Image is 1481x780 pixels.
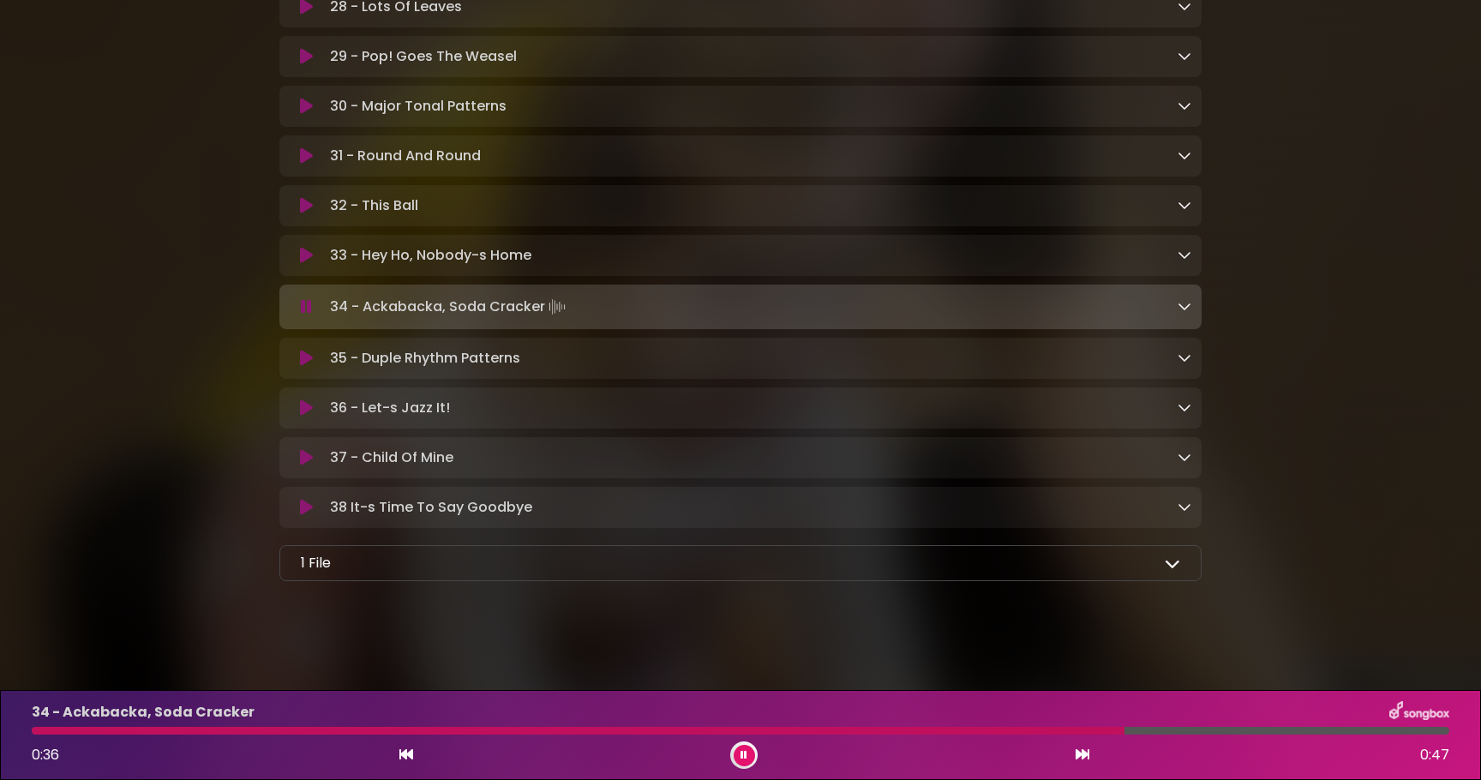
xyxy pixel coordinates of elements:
[330,295,569,319] p: 34 - Ackabacka, Soda Cracker
[330,497,532,518] p: 38 It-s Time To Say Goodbye
[330,146,481,166] p: 31 - Round And Round
[330,46,517,67] p: 29 - Pop! Goes The Weasel
[301,553,331,573] p: 1 File
[330,398,450,418] p: 36 - Let-s Jazz It!
[330,348,520,369] p: 35 - Duple Rhythm Patterns
[330,447,453,468] p: 37 - Child Of Mine
[330,195,418,216] p: 32 - This Ball
[330,96,507,117] p: 30 - Major Tonal Patterns
[330,245,531,266] p: 33 - Hey Ho, Nobody-s Home
[545,295,569,319] img: waveform4.gif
